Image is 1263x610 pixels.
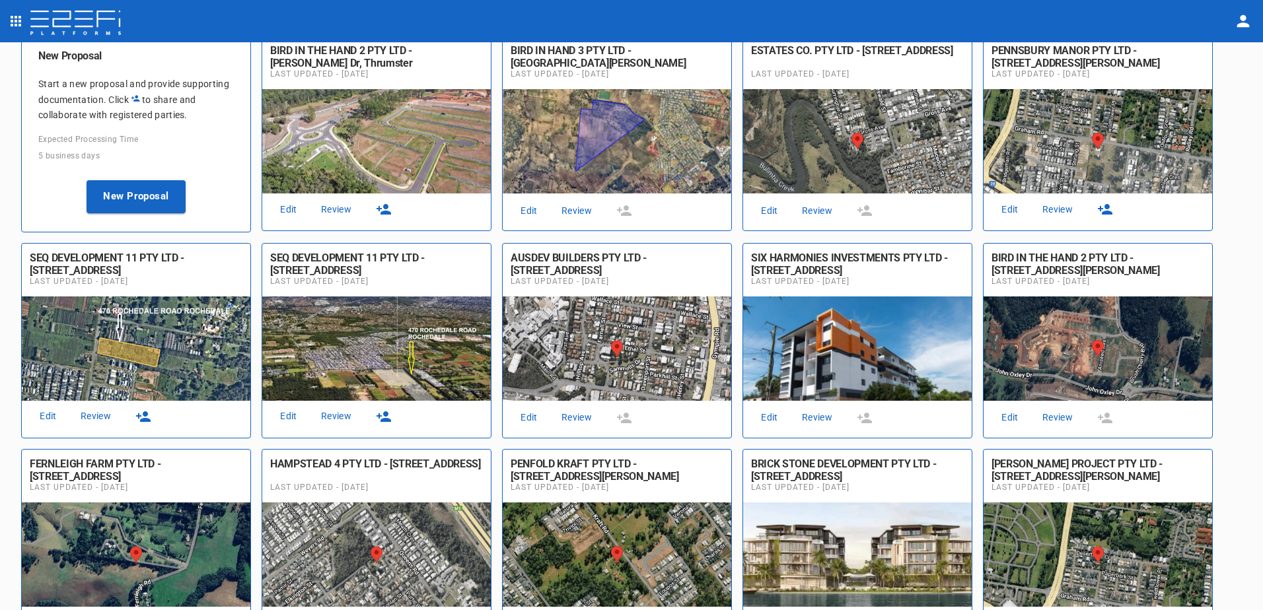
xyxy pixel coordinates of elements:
[22,296,250,401] img: Proposal Image
[268,201,310,219] a: Edit
[315,407,357,425] a: Review
[38,50,234,62] h6: New Proposal
[262,89,491,193] img: Proposal Image
[992,69,1204,79] span: Last Updated - [DATE]
[511,277,723,286] span: Last Updated - [DATE]
[989,409,1031,426] a: Edit
[511,44,723,69] h6: BIRD IN HAND 3 PTY LTD - Cnr Browne Rd & Highfields Rd, Highfields
[30,252,242,277] h6: SEQ DEVELOPMENT 11 PTY LTD - 470 Rochedale Rd, Rochedale
[262,502,491,607] img: Proposal Image
[751,483,964,492] span: Last Updated - [DATE]
[315,201,357,219] a: Review
[87,180,186,213] button: New Proposal
[508,202,550,220] a: Edit
[984,89,1212,193] img: Proposal Image
[751,69,964,79] span: Last Updated - [DATE]
[30,252,242,277] div: SEQ DEVELOPMENT 11 PTY LTD - [STREET_ADDRESS]
[796,409,838,426] a: Review
[508,409,550,426] a: Edit
[30,277,242,286] span: Last Updated - [DATE]
[992,252,1204,277] h6: BIRD IN THE HAND 2 PTY LTD - 344 John Oxley Dr, Thrumster
[270,457,483,483] h6: HAMPSTEAD 4 PTY LTD - 15 Aramis Pl, Nudgee
[992,457,1204,483] h6: BRIDGEMAN PROJECT PTY LTD - 11 Desertrose Cres, Bridgeman Downs
[751,44,964,57] div: ESTATES CO. PTY LTD - [STREET_ADDRESS]
[270,44,483,69] h6: BIRD IN THE HAND 2 PTY LTD - John Oxley Dr, Thrumster
[984,296,1212,401] img: Proposal Image
[27,407,69,425] a: Edit
[751,252,964,277] h6: SIX HARMONIES INVESTMENTS PTY LTD - 3 Grout Street, MacGregor
[511,483,723,492] span: Last Updated - [DATE]
[270,69,483,79] span: Last Updated - [DATE]
[751,457,964,483] div: BRICK STONE DEVELOPMENT PTY LTD - [STREET_ADDRESS]
[270,457,483,470] div: HAMPSTEAD 4 PTY LTD - [STREET_ADDRESS]
[503,296,731,401] img: Proposal Image
[268,407,310,425] a: Edit
[511,252,723,277] div: AUSDEV BUILDERS PTY LTD - [STREET_ADDRESS]
[511,69,723,79] span: Last Updated - [DATE]
[503,502,731,607] img: Proposal Image
[38,135,139,160] span: Expected Processing Time 5 business days
[270,44,483,69] div: BIRD IN THE HAND 2 PTY LTD - [PERSON_NAME] Dr, Thrumster
[511,44,723,69] div: BIRD IN HAND 3 PTY LTD - [GEOGRAPHIC_DATA][PERSON_NAME]
[992,457,1204,495] div: [PERSON_NAME] PROJECT PTY LTD - [STREET_ADDRESS][PERSON_NAME][PERSON_NAME]
[270,483,483,492] span: Last Updated - [DATE]
[743,296,972,401] img: Proposal Image
[1036,201,1079,219] a: Review
[751,44,964,69] h6: ESTATES CO. PTY LTD - 112 Gross Ave, Hemmant
[511,457,723,483] h6: PENFOLD KRAFT PTY LTD - 85 Kraft Rd, Pallara
[30,457,242,483] h6: FERNLEIGH FARM PTY LTD - 663 Fernleigh Rd, Brooklet
[22,502,250,607] img: Proposal Image
[503,89,731,193] img: Proposal Image
[796,202,838,220] a: Review
[992,483,1204,492] span: Last Updated - [DATE]
[992,44,1204,82] div: PENNSBURY MANOR PTY LTD - [STREET_ADDRESS][PERSON_NAME][PERSON_NAME][PERSON_NAME]
[38,77,234,123] p: Start a new proposal and provide supporting documentation. Click to share and collaborate with re...
[751,277,964,286] span: Last Updated - [DATE]
[748,202,791,220] a: Edit
[75,407,117,425] a: Review
[270,277,483,286] span: Last Updated - [DATE]
[743,89,972,193] img: Proposal Image
[556,202,598,220] a: Review
[751,252,964,277] div: SIX HARMONIES INVESTMENTS PTY LTD - [STREET_ADDRESS]
[751,457,964,483] h6: BRICK STONE DEVELOPMENT PTY LTD - 580 Nerang Broadbeach Rd, Carrara
[30,457,242,483] div: FERNLEIGH FARM PTY LTD - [STREET_ADDRESS]
[270,252,483,277] h6: SEQ DEVELOPMENT 11 PTY LTD - 470 Rochedale Rd, Rochedale
[992,252,1204,277] div: BIRD IN THE HAND 2 PTY LTD - [STREET_ADDRESS][PERSON_NAME]
[270,252,483,277] div: SEQ DEVELOPMENT 11 PTY LTD - [STREET_ADDRESS]
[556,409,598,426] a: Review
[989,201,1031,219] a: Edit
[30,483,242,492] span: Last Updated - [DATE]
[511,252,723,277] h6: AUSDEV BUILDERS PTY LTD - 23 Sammells Dr, Chermside
[743,502,972,607] img: Proposal Image
[992,277,1204,286] span: Last Updated - [DATE]
[984,502,1212,607] img: Proposal Image
[511,457,723,483] div: PENFOLD KRAFT PTY LTD - [STREET_ADDRESS][PERSON_NAME]
[748,409,791,426] a: Edit
[1036,409,1079,426] a: Review
[992,44,1204,69] h6: PENNSBURY MANOR PTY LTD - 206 Graham Rd, Bridgeman Downs
[262,296,491,401] img: Proposal Image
